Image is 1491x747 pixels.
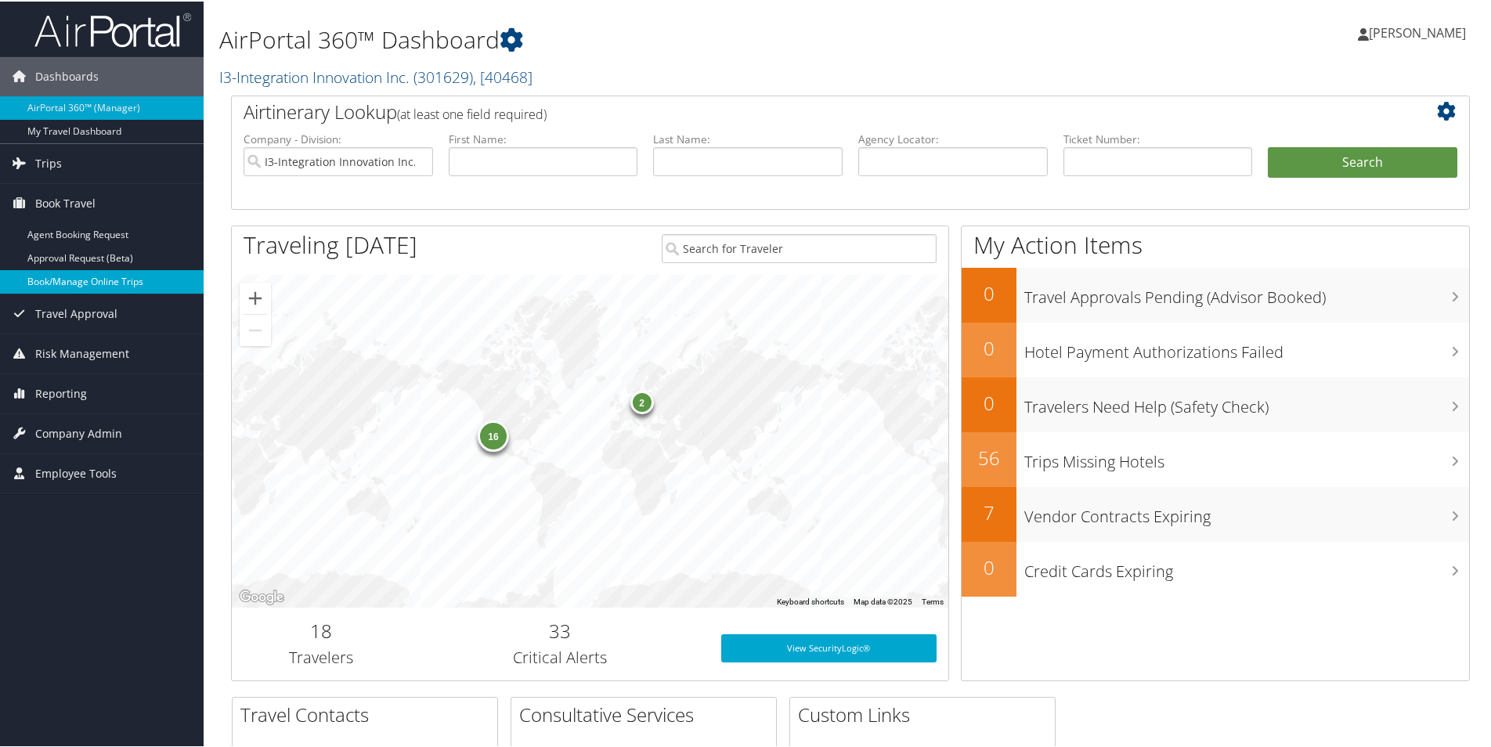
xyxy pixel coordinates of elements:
[244,616,399,643] h2: 18
[1063,130,1253,146] label: Ticket Number:
[721,633,937,661] a: View SecurityLogic®
[35,182,96,222] span: Book Travel
[962,553,1016,579] h2: 0
[1268,146,1457,177] button: Search
[240,313,271,345] button: Zoom out
[35,373,87,412] span: Reporting
[478,418,509,449] div: 16
[962,227,1469,260] h1: My Action Items
[519,700,776,727] h2: Consultative Services
[449,130,638,146] label: First Name:
[962,321,1469,376] a: 0Hotel Payment Authorizations Failed
[35,453,117,492] span: Employee Tools
[962,279,1016,305] h2: 0
[473,65,532,86] span: , [ 40468 ]
[35,293,117,332] span: Travel Approval
[236,586,287,606] a: Open this area in Google Maps (opens a new window)
[35,143,62,182] span: Trips
[962,485,1469,540] a: 7Vendor Contracts Expiring
[244,97,1354,124] h2: Airtinerary Lookup
[962,443,1016,470] h2: 56
[854,596,912,604] span: Map data ©2025
[244,645,399,667] h3: Travelers
[962,388,1016,415] h2: 0
[219,65,532,86] a: I3-Integration Innovation Inc.
[236,586,287,606] img: Google
[1024,496,1469,526] h3: Vendor Contracts Expiring
[35,56,99,95] span: Dashboards
[962,498,1016,525] h2: 7
[35,333,129,372] span: Risk Management
[240,700,497,727] h2: Travel Contacts
[630,388,654,412] div: 2
[423,645,698,667] h3: Critical Alerts
[962,540,1469,595] a: 0Credit Cards Expiring
[1369,23,1466,40] span: [PERSON_NAME]
[34,10,191,47] img: airportal-logo.png
[798,700,1055,727] h2: Custom Links
[244,130,433,146] label: Company - Division:
[653,130,843,146] label: Last Name:
[777,595,844,606] button: Keyboard shortcuts
[1024,442,1469,471] h3: Trips Missing Hotels
[1024,332,1469,362] h3: Hotel Payment Authorizations Failed
[922,596,944,604] a: Terms (opens in new tab)
[219,22,1061,55] h1: AirPortal 360™ Dashboard
[423,616,698,643] h2: 33
[1358,8,1482,55] a: [PERSON_NAME]
[413,65,473,86] span: ( 301629 )
[240,281,271,312] button: Zoom in
[858,130,1048,146] label: Agency Locator:
[35,413,122,452] span: Company Admin
[962,431,1469,485] a: 56Trips Missing Hotels
[662,233,937,262] input: Search for Traveler
[1024,387,1469,417] h3: Travelers Need Help (Safety Check)
[962,376,1469,431] a: 0Travelers Need Help (Safety Check)
[1024,277,1469,307] h3: Travel Approvals Pending (Advisor Booked)
[962,334,1016,360] h2: 0
[397,104,547,121] span: (at least one field required)
[1024,551,1469,581] h3: Credit Cards Expiring
[244,227,417,260] h1: Traveling [DATE]
[962,266,1469,321] a: 0Travel Approvals Pending (Advisor Booked)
